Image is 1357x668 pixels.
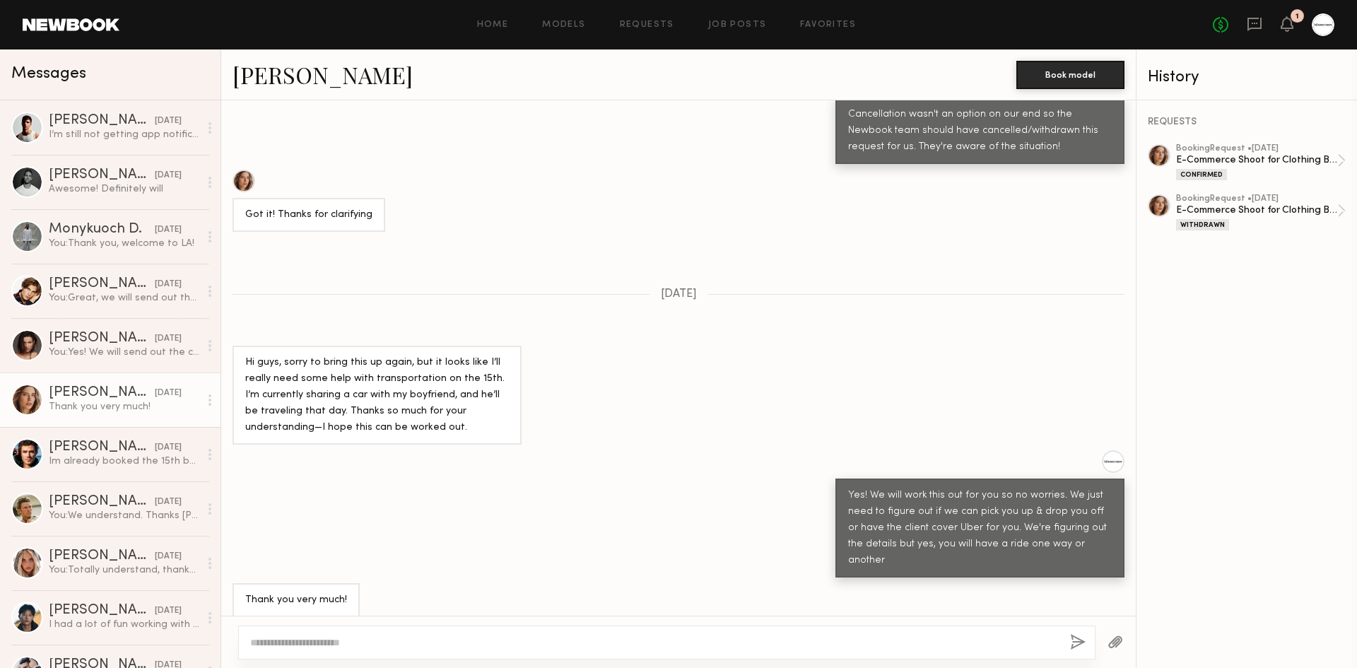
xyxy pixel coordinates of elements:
div: Im already booked the 15th but can do any other day that week. Could we do 13,14, 16, or 17? Let ... [49,455,199,468]
div: [DATE] [155,115,182,128]
a: Requests [620,20,674,30]
a: [PERSON_NAME] [233,59,413,90]
div: REQUESTS [1148,117,1346,127]
div: Thank you very much! [49,400,199,414]
div: [DATE] [155,278,182,291]
a: Home [477,20,509,30]
div: Thank you very much! [245,592,347,609]
div: booking Request • [DATE] [1176,194,1337,204]
a: Models [542,20,585,30]
a: Book model [1016,68,1124,80]
div: Awesome! Definitely will [49,182,199,196]
div: Cancellation wasn't an option on our end so the Newbook team should have cancelled/withdrawn this... [848,107,1112,156]
div: I had a lot of fun working with you and the team [DATE]. Thank you for the opportunity! [49,618,199,631]
div: E-Commerce Shoot for Clothing Brand [1176,204,1337,217]
div: Monykuoch D. [49,223,155,237]
div: [DATE] [155,223,182,237]
a: bookingRequest •[DATE]E-Commerce Shoot for Clothing BrandWithdrawn [1176,194,1346,230]
div: [PERSON_NAME] [49,604,155,618]
div: You: Yes! We will send out the call sheet via email [DATE]! [49,346,199,359]
div: [DATE] [155,387,182,400]
div: [PERSON_NAME] B. [49,277,155,291]
div: Got it! Thanks for clarifying [245,207,372,223]
div: E-Commerce Shoot for Clothing Brand [1176,153,1337,167]
span: Messages [11,66,86,82]
div: History [1148,69,1346,86]
div: Yes! We will work this out for you so no worries. We just need to figure out if we can pick you u... [848,488,1112,569]
div: [DATE] [155,550,182,563]
button: Book model [1016,61,1124,89]
div: [DATE] [155,169,182,182]
div: [DATE] [155,604,182,618]
div: Withdrawn [1176,219,1229,230]
div: [PERSON_NAME] [49,168,155,182]
div: 1 [1296,13,1299,20]
div: Hi guys, sorry to bring this up again, but it looks like I’ll really need some help with transpor... [245,355,509,436]
div: You: We understand. Thanks [PERSON_NAME]! [49,509,199,522]
a: Job Posts [708,20,767,30]
div: You: Thank you, welcome to LA! [49,237,199,250]
div: You: Totally understand, thanks [PERSON_NAME]! [49,563,199,577]
a: bookingRequest •[DATE]E-Commerce Shoot for Clothing BrandConfirmed [1176,144,1346,180]
div: Confirmed [1176,169,1227,180]
div: I’m still not getting app notifications so email and phone are perfect. [EMAIL_ADDRESS][DOMAIN_NA... [49,128,199,141]
div: [PERSON_NAME] [49,495,155,509]
div: [DATE] [155,332,182,346]
div: booking Request • [DATE] [1176,144,1337,153]
div: [DATE] [155,496,182,509]
div: [PERSON_NAME] [49,386,155,400]
div: [PERSON_NAME] [49,440,155,455]
div: [PERSON_NAME] [49,332,155,346]
div: [DATE] [155,441,182,455]
div: [PERSON_NAME] [49,114,155,128]
div: You: Great, we will send out the call sheet [DATE] via email! [49,291,199,305]
a: Favorites [800,20,856,30]
span: [DATE] [661,288,697,300]
div: [PERSON_NAME] [49,549,155,563]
